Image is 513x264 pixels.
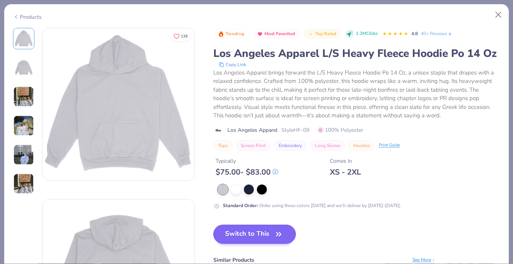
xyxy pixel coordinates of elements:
img: User generated content [13,144,34,165]
span: 4.8 [411,31,418,37]
button: Screen Print [236,140,270,151]
img: Most Favorited sort [257,31,263,37]
div: 4.8 Stars [382,28,408,40]
button: Close [491,8,506,22]
img: Top Rated sort [308,31,314,37]
button: Badge Button [214,29,248,39]
img: User generated content [13,173,34,194]
button: Badge Button [253,29,299,39]
div: XS - 2XL [330,167,361,177]
div: Comes In [330,157,361,165]
span: Top Rated [315,32,337,36]
div: $ 75.00 - $ 83.00 [216,167,278,177]
div: Los Angeles Apparel brings forward the L/S Heavy Fleece Hoodie Po 14 Oz, a unisex staple that dra... [213,68,500,120]
div: Similar Products [213,256,254,264]
button: Badge Button [304,29,341,39]
span: Most Favorited [265,32,295,36]
img: Front [15,29,33,48]
span: 1.2M Clicks [356,31,378,37]
div: Los Angeles Apparel L/S Heavy Fleece Hoodie Po 14 Oz [213,46,500,61]
span: 126 [181,34,188,38]
img: Front [42,28,195,180]
button: Hoodies [349,140,375,151]
button: Embroidery [274,140,307,151]
img: Trending sort [218,31,224,37]
button: Long Sleeve [310,140,345,151]
span: Los Angeles Apparel [227,126,278,134]
span: Trending [226,32,244,36]
strong: Standard Order : [223,202,258,209]
a: 40+ Reviews [421,30,453,37]
img: brand logo [213,127,224,133]
div: Order using these colors [DATE] and we'll deliver by [DATE]-[DATE]. [223,202,401,209]
button: Tops [213,140,232,151]
div: Print Guide [379,142,400,149]
img: Back [15,58,33,77]
button: Switch to This [213,225,296,244]
img: User generated content [13,86,34,107]
button: Like [170,31,191,42]
img: User generated content [13,115,34,136]
span: 100% Polyester [318,126,363,134]
span: Style HF-09 [281,126,309,134]
div: Products [13,13,42,21]
div: Typically [216,157,278,165]
button: copy to clipboard [216,61,248,68]
div: See More [412,256,436,263]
